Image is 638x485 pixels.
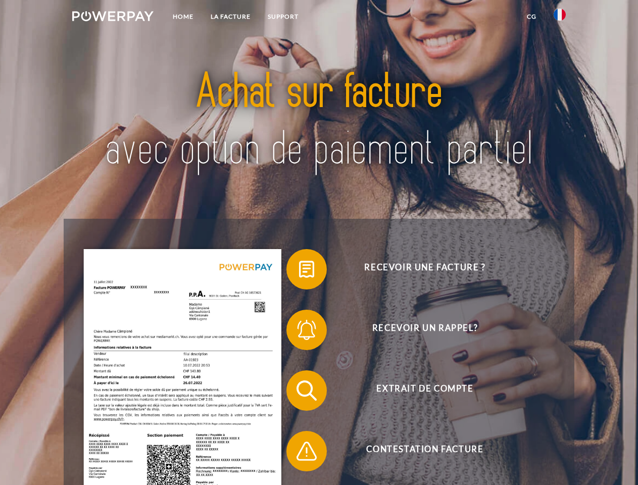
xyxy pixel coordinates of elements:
[96,48,542,193] img: title-powerpay_fr.svg
[294,439,319,464] img: qb_warning.svg
[286,310,549,350] button: Recevoir un rappel?
[294,257,319,282] img: qb_bill.svg
[301,249,549,289] span: Recevoir une facture ?
[294,378,319,403] img: qb_search.svg
[286,370,549,411] button: Extrait de compte
[286,431,549,471] button: Contestation Facture
[72,11,154,21] img: logo-powerpay-white.svg
[301,310,549,350] span: Recevoir un rappel?
[202,8,259,26] a: LA FACTURE
[301,370,549,411] span: Extrait de compte
[259,8,307,26] a: Support
[301,431,549,471] span: Contestation Facture
[286,249,549,289] button: Recevoir une facture ?
[294,317,319,343] img: qb_bell.svg
[554,9,566,21] img: fr
[164,8,202,26] a: Home
[518,8,545,26] a: CG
